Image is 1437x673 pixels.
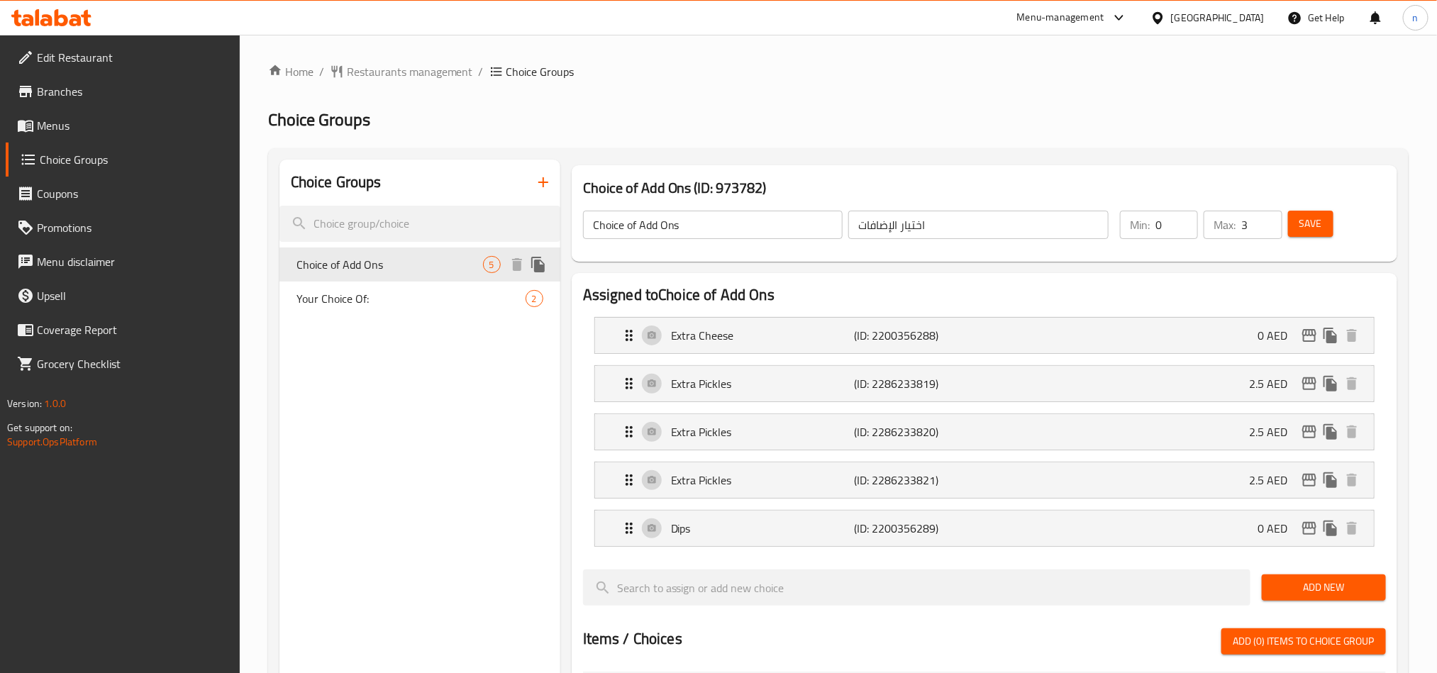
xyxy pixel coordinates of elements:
a: Edit Restaurant [6,40,240,74]
div: Choices [483,256,501,273]
button: duplicate [1320,421,1341,443]
a: Choice Groups [6,143,240,177]
span: Your Choice Of: [296,290,526,307]
a: Branches [6,74,240,109]
a: Home [268,63,314,80]
h2: Items / Choices [583,628,682,650]
button: duplicate [1320,373,1341,394]
h3: Choice of Add Ons (ID: 973782) [583,177,1386,199]
button: duplicate [1320,325,1341,346]
span: Choice Groups [506,63,575,80]
li: Expand [583,360,1386,408]
span: 1.0.0 [44,394,66,413]
p: Min: [1130,216,1150,233]
button: Add New [1262,574,1386,601]
li: / [479,63,484,80]
button: edit [1299,325,1320,346]
button: edit [1299,373,1320,394]
p: Dips [671,520,854,537]
span: Choice Groups [268,104,370,135]
a: Menu disclaimer [6,245,240,279]
p: (ID: 2286233819) [854,375,976,392]
input: search [583,569,1250,606]
div: Expand [595,462,1374,498]
a: Coupons [6,177,240,211]
span: Add (0) items to choice group [1233,633,1375,650]
span: 5 [484,258,500,272]
li: Expand [583,408,1386,456]
span: Choice of Add Ons [296,256,483,273]
span: Menus [37,117,228,134]
button: duplicate [1320,469,1341,491]
p: 2.5 AED [1249,472,1299,489]
button: delete [506,254,528,275]
div: Expand [595,318,1374,353]
span: Choice Groups [40,151,228,168]
span: Coverage Report [37,321,228,338]
a: Coverage Report [6,313,240,347]
p: (ID: 2286233821) [854,472,976,489]
div: Choices [526,290,543,307]
button: duplicate [1320,518,1341,539]
span: Edit Restaurant [37,49,228,66]
span: n [1413,10,1419,26]
p: 0 AED [1258,520,1299,537]
p: Extra Pickles [671,423,854,440]
a: Restaurants management [330,63,473,80]
h2: Assigned to Choice of Add Ons [583,284,1386,306]
button: duplicate [528,254,549,275]
p: 2.5 AED [1249,423,1299,440]
span: Restaurants management [347,63,473,80]
p: 2.5 AED [1249,375,1299,392]
a: Support.OpsPlatform [7,433,97,451]
li: / [319,63,324,80]
span: Get support on: [7,418,72,437]
button: delete [1341,373,1363,394]
a: Promotions [6,211,240,245]
nav: breadcrumb [268,63,1409,80]
p: Extra Pickles [671,375,854,392]
h2: Choice Groups [291,172,382,193]
button: Add (0) items to choice group [1221,628,1386,655]
li: Expand [583,311,1386,360]
span: Upsell [37,287,228,304]
div: Choice of Add Ons5deleteduplicate [279,247,560,282]
button: edit [1299,469,1320,491]
span: Coupons [37,185,228,202]
button: delete [1341,518,1363,539]
span: Add New [1273,579,1375,596]
p: (ID: 2200356289) [854,520,976,537]
p: Extra Cheese [671,327,854,344]
button: delete [1341,325,1363,346]
span: 2 [526,292,543,306]
span: Promotions [37,219,228,236]
li: Expand [583,456,1386,504]
input: search [279,206,560,242]
a: Upsell [6,279,240,313]
div: Expand [595,511,1374,546]
button: Save [1288,211,1333,237]
span: Branches [37,83,228,100]
span: Version: [7,394,42,413]
p: 0 AED [1258,327,1299,344]
button: edit [1299,421,1320,443]
button: delete [1341,421,1363,443]
div: Your Choice Of:2 [279,282,560,316]
button: delete [1341,469,1363,491]
a: Grocery Checklist [6,347,240,381]
button: edit [1299,518,1320,539]
a: Menus [6,109,240,143]
div: Expand [595,366,1374,401]
p: Max: [1214,216,1236,233]
p: (ID: 2200356288) [854,327,976,344]
span: Save [1299,215,1322,233]
div: Menu-management [1017,9,1104,26]
p: (ID: 2286233820) [854,423,976,440]
p: Extra Pickles [671,472,854,489]
span: Menu disclaimer [37,253,228,270]
li: Expand [583,504,1386,552]
div: [GEOGRAPHIC_DATA] [1171,10,1265,26]
span: Grocery Checklist [37,355,228,372]
div: Expand [595,414,1374,450]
